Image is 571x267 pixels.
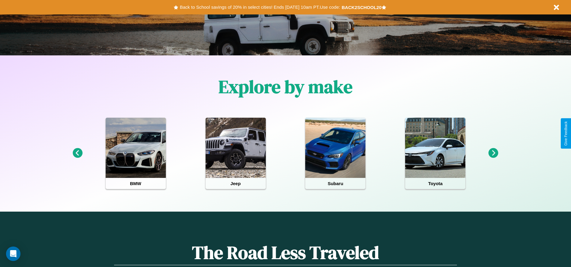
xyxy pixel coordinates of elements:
[6,247,20,261] div: Open Intercom Messenger
[178,3,341,11] button: Back to School savings of 20% in select cities! Ends [DATE] 10am PT.Use code:
[405,178,465,189] h4: Toyota
[564,121,568,146] div: Give Feedback
[114,240,457,265] h1: The Road Less Traveled
[219,74,352,99] h1: Explore by make
[305,178,365,189] h4: Subaru
[106,178,166,189] h4: BMW
[206,178,266,189] h4: Jeep
[342,5,382,10] b: BACK2SCHOOL20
